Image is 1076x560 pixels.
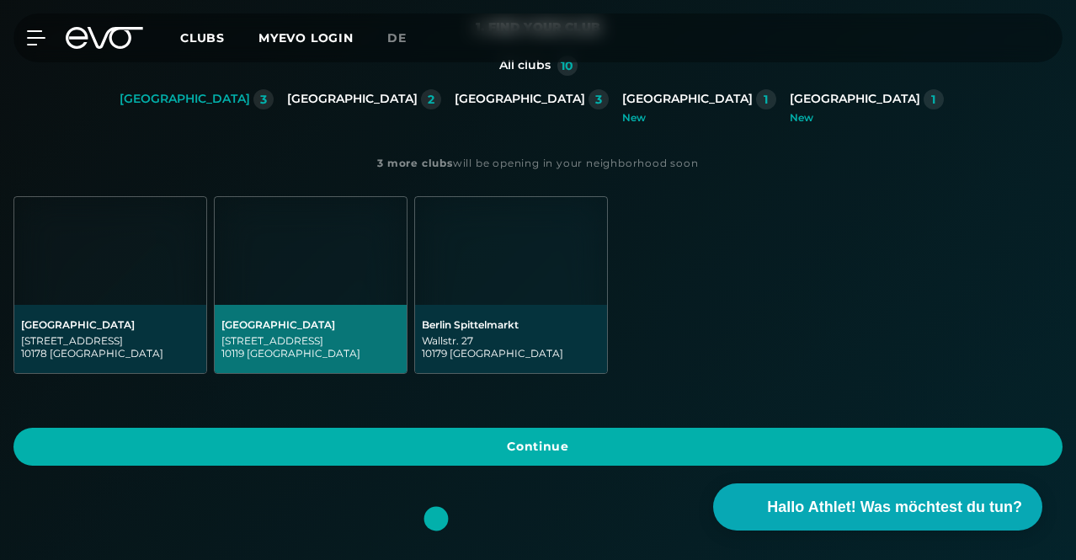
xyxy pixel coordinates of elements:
div: Berlin Spittelmarkt [422,318,600,331]
strong: 3 more clubs [377,157,453,169]
div: Wallstr. 27 10179 [GEOGRAPHIC_DATA] [422,334,600,360]
div: New [790,113,944,123]
div: [GEOGRAPHIC_DATA] [455,92,585,107]
div: [GEOGRAPHIC_DATA] [287,92,418,107]
div: [GEOGRAPHIC_DATA] [221,318,400,331]
span: de [387,30,407,45]
div: [GEOGRAPHIC_DATA] [120,92,250,107]
div: 3 [595,93,602,105]
div: 1 [931,93,935,105]
div: [GEOGRAPHIC_DATA] [790,92,920,107]
a: de [387,29,427,48]
div: [STREET_ADDRESS] 10119 [GEOGRAPHIC_DATA] [221,334,400,360]
div: [GEOGRAPHIC_DATA] [622,92,753,107]
a: MYEVO LOGIN [258,30,354,45]
span: Continue [34,438,1042,456]
div: 1 [764,93,768,105]
span: Clubs [180,30,225,45]
a: Continue [13,428,1063,466]
div: [GEOGRAPHIC_DATA] [21,318,200,331]
div: 2 [428,93,434,105]
button: Hallo Athlet! Was möchtest du tun? [713,483,1042,531]
span: Hallo Athlet! Was möchtest du tun? [767,496,1022,519]
a: Clubs [180,29,258,45]
div: 3 [260,93,267,105]
div: New [622,113,776,123]
div: [STREET_ADDRESS] 10178 [GEOGRAPHIC_DATA] [21,334,200,360]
